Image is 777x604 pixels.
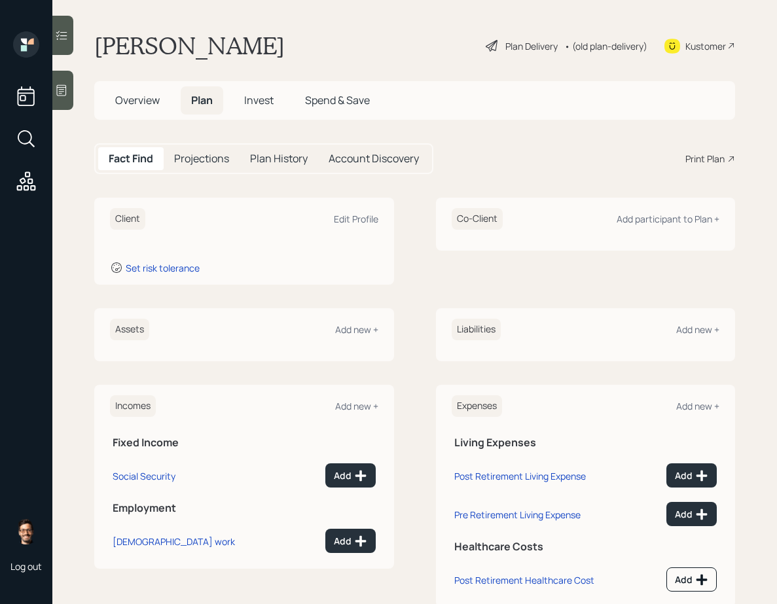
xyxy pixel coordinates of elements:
h5: Fixed Income [113,436,376,449]
div: Edit Profile [334,213,378,225]
h1: [PERSON_NAME] [94,31,285,60]
h5: Account Discovery [329,152,419,165]
div: Print Plan [685,152,725,166]
div: Add new + [335,323,378,336]
div: Add [675,508,708,521]
span: Plan [191,93,213,107]
div: Social Security [113,470,175,482]
span: Spend & Save [305,93,370,107]
img: sami-boghos-headshot.png [13,518,39,544]
div: Log out [10,560,42,573]
button: Add [325,529,376,553]
button: Add [666,567,717,592]
div: Add [675,469,708,482]
h6: Expenses [452,395,502,417]
h5: Fact Find [109,152,153,165]
h5: Projections [174,152,229,165]
h5: Plan History [250,152,308,165]
span: Invest [244,93,274,107]
span: Overview [115,93,160,107]
div: • (old plan-delivery) [564,39,647,53]
div: Add new + [676,323,719,336]
div: [DEMOGRAPHIC_DATA] work [113,535,235,548]
div: Post Retirement Living Expense [454,470,586,482]
div: Add participant to Plan + [617,213,719,225]
div: Kustomer [685,39,726,53]
div: Add [334,535,367,548]
div: Add [334,469,367,482]
div: Plan Delivery [505,39,558,53]
h6: Client [110,208,145,230]
div: Post Retirement Healthcare Cost [454,574,594,586]
div: Add [675,573,708,586]
button: Add [325,463,376,488]
h6: Co-Client [452,208,503,230]
div: Add new + [335,400,378,412]
button: Add [666,502,717,526]
h5: Employment [113,502,376,514]
h6: Liabilities [452,319,501,340]
h6: Incomes [110,395,156,417]
div: Add new + [676,400,719,412]
div: Set risk tolerance [126,262,200,274]
button: Add [666,463,717,488]
h5: Living Expenses [454,436,717,449]
h5: Healthcare Costs [454,541,717,553]
div: Pre Retirement Living Expense [454,508,581,521]
h6: Assets [110,319,149,340]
